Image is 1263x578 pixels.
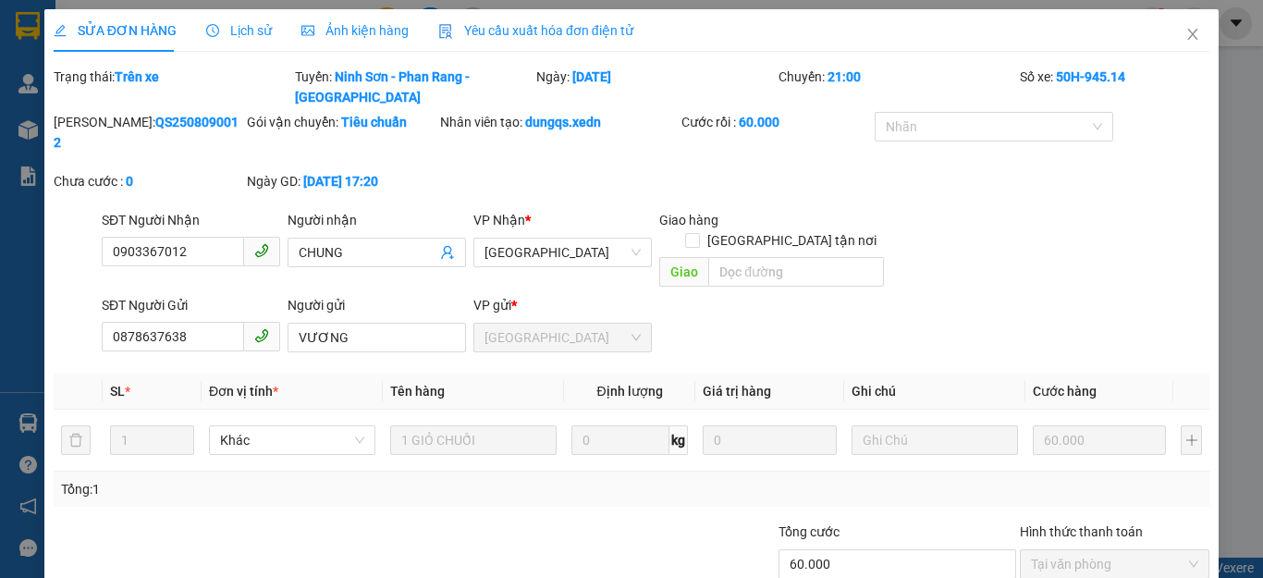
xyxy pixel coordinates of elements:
span: picture [301,24,314,37]
input: 0 [703,425,836,455]
span: Giao hàng [659,213,718,228]
span: edit [54,24,67,37]
div: Chuyến: [777,67,1018,107]
b: Ninh Sơn - Phan Rang - [GEOGRAPHIC_DATA] [295,69,470,105]
div: Người nhận [288,210,466,230]
b: 60.000 [739,115,779,129]
span: Đơn vị tính [209,384,278,399]
div: Số xe: [1018,67,1211,107]
span: SỬA ĐƠN HÀNG [54,23,177,38]
span: user-add [440,245,455,260]
span: VP Nhận [473,213,525,228]
span: Giá trị hàng [703,384,771,399]
div: VP gửi [473,295,652,315]
span: Sài Gòn [484,239,641,266]
b: [DOMAIN_NAME] [155,70,254,85]
div: Nhân viên tạo: [440,112,678,132]
b: Tiêu chuẩn [341,115,407,129]
div: Chưa cước : [54,171,243,191]
span: Tên hàng [390,384,445,399]
div: Ngày: [534,67,776,107]
input: VD: Bàn, Ghế [390,425,557,455]
li: (c) 2017 [155,88,254,111]
th: Ghi chú [844,374,1025,410]
div: SĐT Người Nhận [102,210,280,230]
span: close [1185,27,1200,42]
button: plus [1181,425,1202,455]
span: clock-circle [206,24,219,37]
span: Cước hàng [1033,384,1097,399]
div: Cước rồi : [681,112,871,132]
b: Xe Đăng Nhân [23,119,81,206]
span: [GEOGRAPHIC_DATA] tận nơi [700,230,884,251]
span: Quảng Sơn [484,324,641,351]
b: dungqs.xedn [525,115,601,129]
b: Trên xe [115,69,159,84]
span: Khác [220,426,364,454]
span: phone [254,243,269,258]
div: Ngày GD: [247,171,436,191]
div: Trạng thái: [52,67,293,107]
div: Người gửi [288,295,466,315]
span: Ảnh kiện hàng [301,23,409,38]
span: Tổng cước [779,524,840,539]
input: 0 [1033,425,1166,455]
span: kg [669,425,688,455]
span: Yêu cầu xuất hóa đơn điện tử [438,23,633,38]
img: logo.jpg [201,23,245,68]
button: delete [61,425,91,455]
span: Giao [659,257,708,287]
input: Ghi Chú [852,425,1018,455]
span: Lịch sử [206,23,272,38]
span: Định lượng [596,384,662,399]
b: 50H-945.14 [1056,69,1125,84]
span: Tại văn phòng [1031,550,1198,578]
b: 0 [126,174,133,189]
b: [DATE] [572,69,611,84]
div: Tuyến: [293,67,534,107]
span: phone [254,328,269,343]
div: [PERSON_NAME]: [54,112,243,153]
b: 21:00 [828,69,861,84]
img: icon [438,24,453,39]
div: Gói vận chuyển: [247,112,436,132]
span: SL [110,384,125,399]
label: Hình thức thanh toán [1020,524,1143,539]
input: Dọc đường [708,257,884,287]
button: Close [1167,9,1219,61]
b: Gửi khách hàng [114,27,183,114]
b: [DATE] 17:20 [303,174,378,189]
div: SĐT Người Gửi [102,295,280,315]
div: Tổng: 1 [61,479,489,499]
